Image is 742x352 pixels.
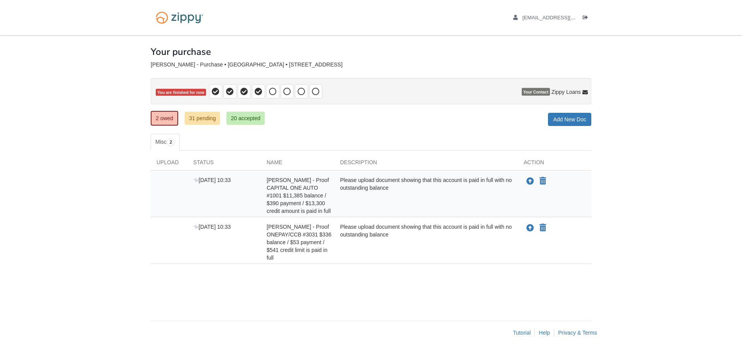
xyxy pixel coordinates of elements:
[518,158,591,170] div: Action
[156,89,206,96] span: You are finished for now
[526,223,535,233] button: Upload Kimberly Jackson - Proof ONEPAY/CCB #3031 $336 balance / $53 payment / $541 credit limit i...
[522,88,550,96] span: Your Contact
[539,177,547,186] button: Declare Kimberly Jackson - Proof CAPITAL ONE AUTO #1001 $11,385 balance / $390 payment / $13,300 ...
[151,8,208,27] img: Logo
[187,158,261,170] div: Status
[334,223,518,262] div: Please upload document showing that this account is paid in full with no outstanding balance
[185,112,220,125] a: 31 pending
[167,138,175,146] span: 2
[539,223,547,233] button: Declare Kimberly Jackson - Proof ONEPAY/CCB #3031 $336 balance / $53 payment / $541 credit limit ...
[583,15,591,22] a: Log out
[548,113,591,126] a: Add New Doc
[551,88,581,96] span: Zippy Loans
[151,111,178,126] a: 2 owed
[226,112,264,125] a: 20 accepted
[267,224,332,261] span: [PERSON_NAME] - Proof ONEPAY/CCB #3031 $336 balance / $53 payment / $541 credit limit is paid in ...
[526,176,535,186] button: Upload Kimberly Jackson - Proof CAPITAL ONE AUTO #1001 $11,385 balance / $390 payment / $13,300 c...
[151,134,180,151] a: Misc
[267,177,331,214] span: [PERSON_NAME] - Proof CAPITAL ONE AUTO #1001 $11,385 balance / $390 payment / $13,300 credit amou...
[193,224,231,230] span: [DATE] 10:33
[539,330,550,336] a: Help
[334,176,518,215] div: Please upload document showing that this account is paid in full with no outstanding balance
[334,158,518,170] div: Description
[151,158,187,170] div: Upload
[193,177,231,183] span: [DATE] 10:33
[261,158,334,170] div: Name
[513,330,531,336] a: Tutorial
[151,47,211,57] h1: Your purchase
[522,15,611,20] span: kjackson76@gmail.com
[558,330,597,336] a: Privacy & Terms
[151,61,591,68] div: [PERSON_NAME] - Purchase • [GEOGRAPHIC_DATA] • [STREET_ADDRESS]
[513,15,611,22] a: edit profile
